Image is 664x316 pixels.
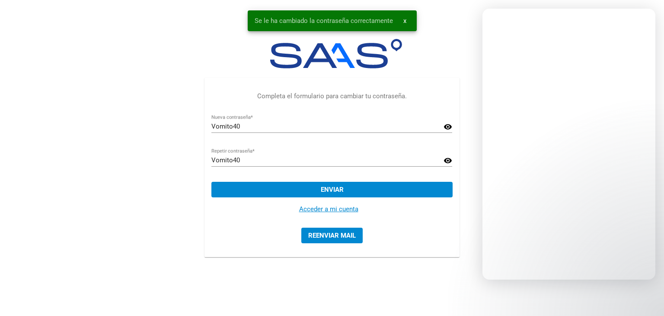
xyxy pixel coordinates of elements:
button: Reenviar mail [301,228,363,243]
span: Enviar [321,186,344,193]
span: Se le ha cambiado la contraseña correctamente [255,16,393,25]
button: x [396,13,413,29]
span: Reenviar mail [308,232,356,239]
span: x [403,17,406,25]
mat-icon: visibility [444,122,452,132]
iframe: Intercom live chat [635,287,655,307]
iframe: Intercom live chat [482,9,655,280]
mat-icon: visibility [444,155,452,166]
p: Completa el formulario para cambiar tu contraseña. [211,91,452,101]
a: Acceder a mi cuenta [299,205,358,213]
button: Enviar [211,182,452,197]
